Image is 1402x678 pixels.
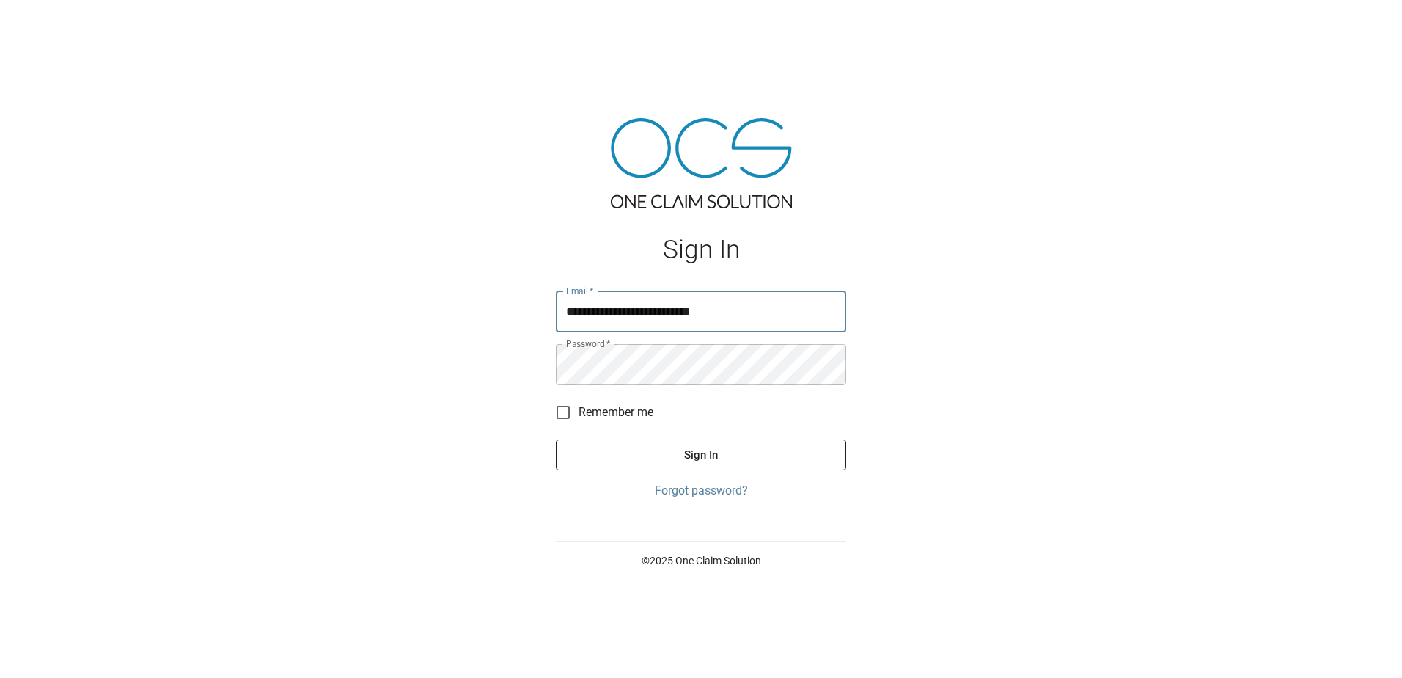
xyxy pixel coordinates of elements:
[579,404,653,421] span: Remember me
[18,9,76,38] img: ocs-logo-white-transparent.png
[566,285,594,297] label: Email
[556,235,846,265] h1: Sign In
[566,338,610,350] label: Password
[556,553,846,568] p: © 2025 One Claim Solution
[556,482,846,500] a: Forgot password?
[556,440,846,470] button: Sign In
[611,118,792,208] img: ocs-logo-tra.png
